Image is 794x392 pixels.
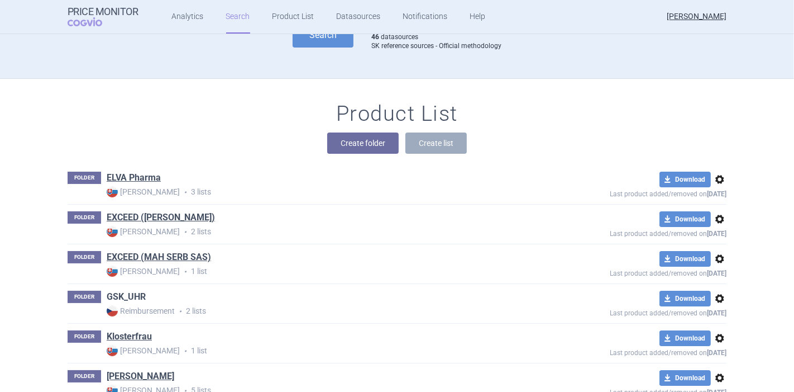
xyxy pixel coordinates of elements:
[707,270,726,277] strong: [DATE]
[68,291,101,303] p: FOLDER
[107,226,118,237] img: SK
[107,330,152,345] h1: Klosterfrau
[107,251,211,263] a: EXCEED (MAH SERB SAS)
[707,230,726,238] strong: [DATE]
[107,345,180,356] strong: [PERSON_NAME]
[659,370,711,386] button: Download
[659,251,711,267] button: Download
[107,305,118,317] img: CZ
[107,226,529,238] p: 2 lists
[405,133,467,154] button: Create list
[180,346,191,357] i: •
[68,370,101,382] p: FOLDER
[529,267,726,277] p: Last product added/removed on
[107,291,146,305] h1: GSK_UHR
[68,6,138,27] a: Price MonitorCOGVIO
[68,6,138,17] strong: Price Monitor
[707,190,726,198] strong: [DATE]
[327,133,399,154] button: Create folder
[107,226,180,237] strong: [PERSON_NAME]
[336,101,458,127] h1: Product List
[529,306,726,317] p: Last product added/removed on
[707,349,726,357] strong: [DATE]
[107,186,180,197] strong: [PERSON_NAME]
[371,33,379,41] strong: 46
[529,346,726,357] p: Last product added/removed on
[107,345,118,356] img: SK
[107,291,146,303] a: GSK_UHR
[107,330,152,343] a: Klosterfrau
[659,291,711,306] button: Download
[68,211,101,224] p: FOLDER
[68,172,101,184] p: FOLDER
[107,305,175,317] strong: Reimbursement
[529,227,726,238] p: Last product added/removed on
[175,306,186,317] i: •
[107,266,529,277] p: 1 list
[707,309,726,317] strong: [DATE]
[107,370,174,382] a: [PERSON_NAME]
[107,251,211,266] h1: EXCEED (MAH SERB SAS)
[107,211,215,226] h1: EXCEED (MAH Hansa)
[180,187,191,198] i: •
[107,305,529,317] p: 2 lists
[68,330,101,343] p: FOLDER
[107,266,118,277] img: SK
[68,251,101,263] p: FOLDER
[107,345,529,357] p: 1 list
[659,172,711,187] button: Download
[107,172,161,184] a: ELVA Pharma
[107,211,215,224] a: EXCEED ([PERSON_NAME])
[180,266,191,277] i: •
[107,266,180,277] strong: [PERSON_NAME]
[107,370,174,385] h1: Pierre Fabre
[659,211,711,227] button: Download
[68,17,118,26] span: COGVIO
[107,186,529,198] p: 3 lists
[293,22,353,48] button: Search
[107,186,118,197] img: SK
[529,187,726,198] p: Last product added/removed on
[107,172,161,186] h1: ELVA Pharma
[180,226,191,238] i: •
[371,33,501,50] div: datasources SK reference sources - Official methodology
[659,330,711,346] button: Download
